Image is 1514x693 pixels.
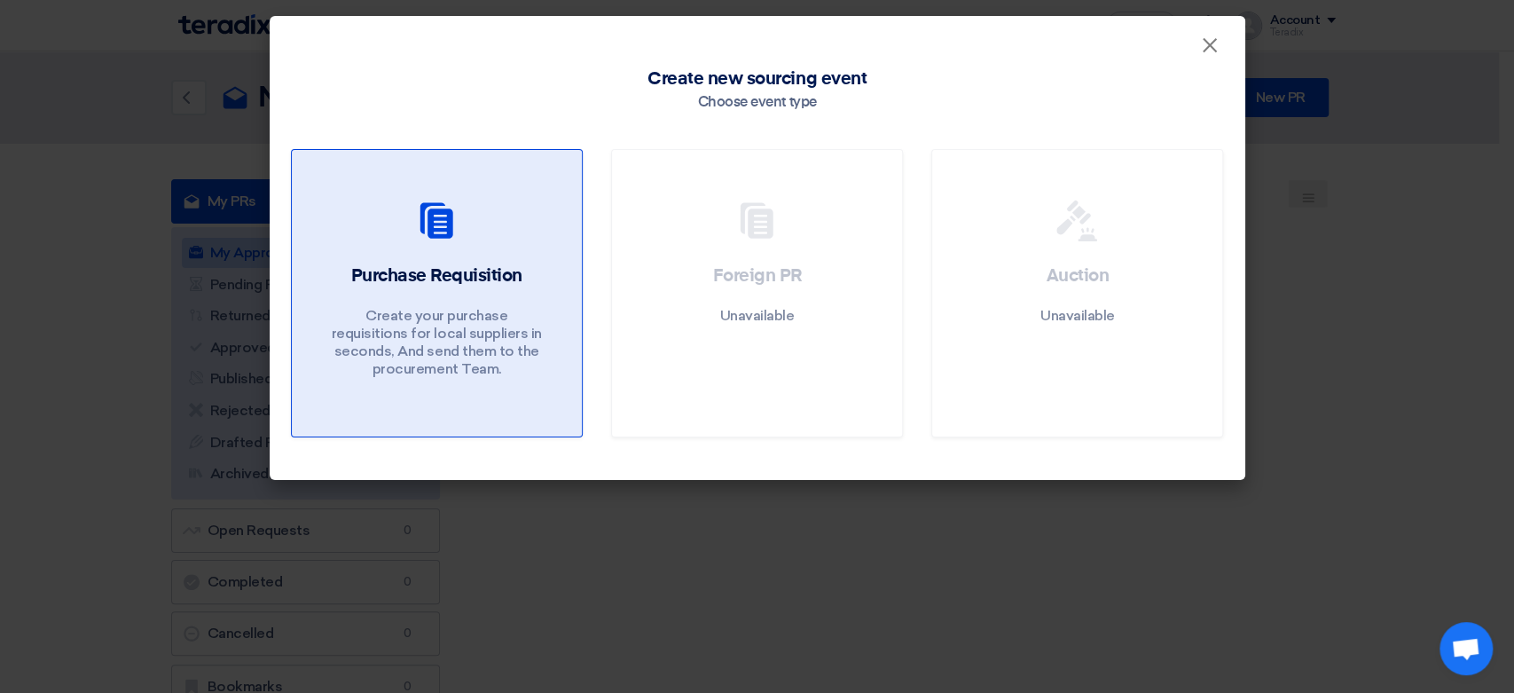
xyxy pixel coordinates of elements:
p: Create your purchase requisitions for local suppliers in seconds, And send them to the procuremen... [330,307,543,378]
h2: Purchase Requisition [350,264,522,288]
p: Unavailable [1040,307,1115,325]
span: × [1201,32,1219,67]
p: Unavailable [720,307,795,325]
div: Open chat [1439,622,1493,675]
div: Choose event type [698,92,817,114]
span: Foreign PR [712,267,801,285]
a: Purchase Requisition Create your purchase requisitions for local suppliers in seconds, And send t... [291,149,583,437]
span: Auction [1047,267,1110,285]
button: Close [1187,28,1233,64]
span: Create new sourcing event [647,66,867,92]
